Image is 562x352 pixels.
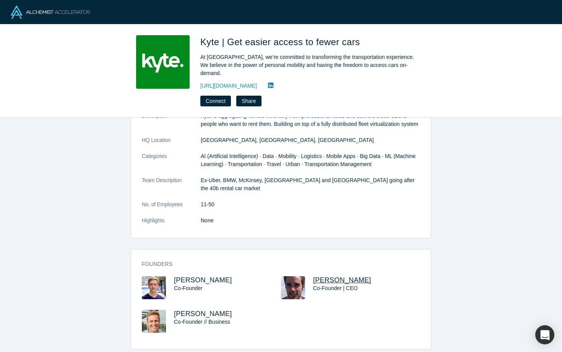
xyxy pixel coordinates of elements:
button: Share [236,96,261,106]
span: Co-Founder | CEO [313,285,357,291]
dt: Categories [142,152,201,176]
a: [PERSON_NAME] [174,310,232,318]
a: [URL][DOMAIN_NAME] [200,82,257,90]
dt: Highlights [142,217,201,233]
img: Ludwig Schönack's Profile Image [142,310,166,333]
dd: [GEOGRAPHIC_DATA], [GEOGRAPHIC_DATA], [GEOGRAPHIC_DATA] [201,136,420,144]
span: AI (Artificial Intelligence) · Data · Mobility · Logistics · Mobile Apps · Big Data · ML (Machine... [201,153,416,167]
dd: 11-50 [201,200,420,209]
span: Kyte | Get easier access to fewer cars [200,37,362,47]
img: Kyte | Get easier access to fewer cars's Logo [136,35,190,89]
p: Ex-Uber, BMW, McKinsey, [GEOGRAPHIC_DATA] and [GEOGRAPHIC_DATA] going after the 40b rental car ma... [201,176,420,192]
a: [PERSON_NAME] [174,276,232,284]
h3: Founders [142,260,409,268]
span: Co-Founder // Business [174,319,230,325]
span: Co-Founder [174,285,203,291]
p: None [201,217,420,225]
dt: Team Description [142,176,201,200]
a: [PERSON_NAME] [313,276,371,284]
button: Connect [200,96,231,106]
img: Alchemist Logo [11,5,90,19]
img: Nikolaus Volk's Profile Image [281,276,305,299]
dt: Description [142,112,201,136]
div: At [GEOGRAPHIC_DATA], we’re committed to transforming the transportation experience. We believe i... [200,53,414,77]
dt: No. of Employees [142,200,201,217]
dt: HQ Location [142,136,201,152]
p: Kyte is aggregating vehicle inventory from professional fleets and delivers these cars to people ... [201,112,420,128]
img: Francesco Wiedemann's Profile Image [142,276,166,299]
